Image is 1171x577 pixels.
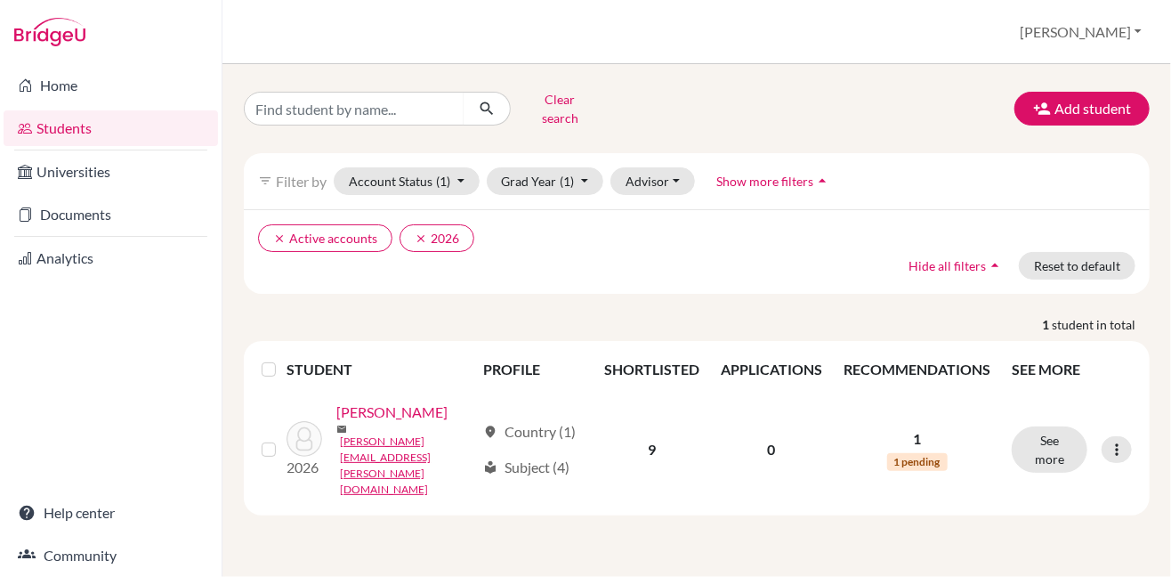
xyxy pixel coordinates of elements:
[4,495,218,531] a: Help center
[4,110,218,146] a: Students
[4,154,218,190] a: Universities
[483,457,569,478] div: Subject (4)
[400,224,474,252] button: clear2026
[14,18,85,46] img: Bridge-U
[717,174,814,189] span: Show more filters
[909,258,986,273] span: Hide all filters
[511,85,610,132] button: Clear search
[610,167,695,195] button: Advisor
[340,434,475,498] a: [PERSON_NAME][EMAIL_ADDRESS][PERSON_NAME][DOMAIN_NAME]
[1042,315,1052,334] strong: 1
[258,174,272,188] i: filter_list
[1001,348,1143,391] th: SEE MORE
[287,348,472,391] th: STUDENT
[258,224,392,252] button: clearActive accounts
[710,348,833,391] th: APPLICATIONS
[273,232,286,245] i: clear
[336,402,448,423] a: [PERSON_NAME]
[336,424,347,435] span: mail
[710,391,833,508] td: 0
[287,457,322,478] p: 2026
[483,460,497,475] span: local_library
[1014,92,1150,126] button: Add student
[702,167,847,195] button: Show more filtersarrow_drop_up
[4,538,218,573] a: Community
[887,453,948,471] span: 1 pending
[4,197,218,232] a: Documents
[561,174,575,189] span: (1)
[415,232,427,245] i: clear
[4,68,218,103] a: Home
[814,172,832,190] i: arrow_drop_up
[1052,315,1150,334] span: student in total
[287,421,322,457] img: Ravindranathan, Ella
[1012,427,1087,473] button: See more
[594,348,710,391] th: SHORTLISTED
[986,256,1004,274] i: arrow_drop_up
[1019,252,1135,280] button: Reset to default
[594,391,710,508] td: 9
[1012,15,1150,49] button: [PERSON_NAME]
[893,252,1019,280] button: Hide all filtersarrow_drop_up
[244,92,464,126] input: Find student by name...
[436,174,450,189] span: (1)
[276,173,327,190] span: Filter by
[487,167,604,195] button: Grad Year(1)
[483,421,576,443] div: Country (1)
[472,348,594,391] th: PROFILE
[4,240,218,276] a: Analytics
[334,167,480,195] button: Account Status(1)
[833,348,1001,391] th: RECOMMENDATIONS
[844,428,990,450] p: 1
[483,425,497,439] span: location_on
